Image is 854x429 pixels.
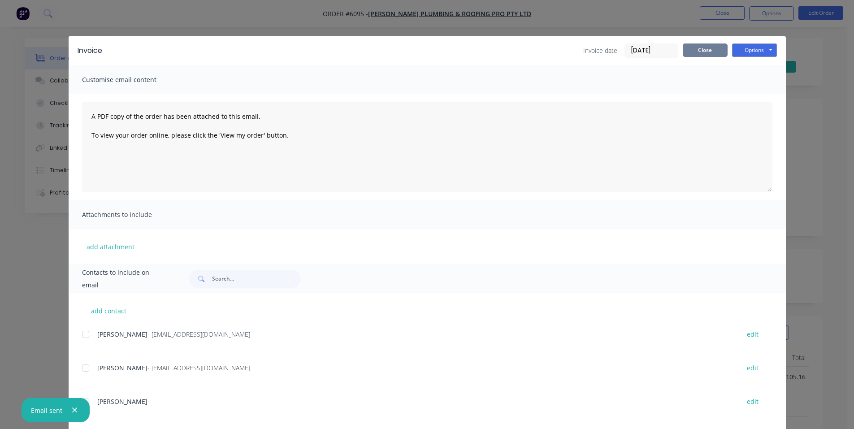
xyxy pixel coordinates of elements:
[741,328,764,340] button: edit
[147,364,250,372] span: - [EMAIL_ADDRESS][DOMAIN_NAME]
[732,43,777,57] button: Options
[82,102,772,192] textarea: A PDF copy of the order has been attached to this email. To view your order online, please click ...
[78,45,102,56] div: Invoice
[82,266,167,291] span: Contacts to include on email
[82,208,181,221] span: Attachments to include
[741,362,764,374] button: edit
[583,46,617,55] span: Invoice date
[212,270,301,288] input: Search...
[97,330,147,338] span: [PERSON_NAME]
[97,397,147,406] span: [PERSON_NAME]
[683,43,728,57] button: Close
[82,240,139,253] button: add attachment
[82,304,136,317] button: add contact
[741,395,764,407] button: edit
[147,330,250,338] span: - [EMAIL_ADDRESS][DOMAIN_NAME]
[31,406,62,415] div: Email sent
[82,74,181,86] span: Customise email content
[97,364,147,372] span: [PERSON_NAME]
